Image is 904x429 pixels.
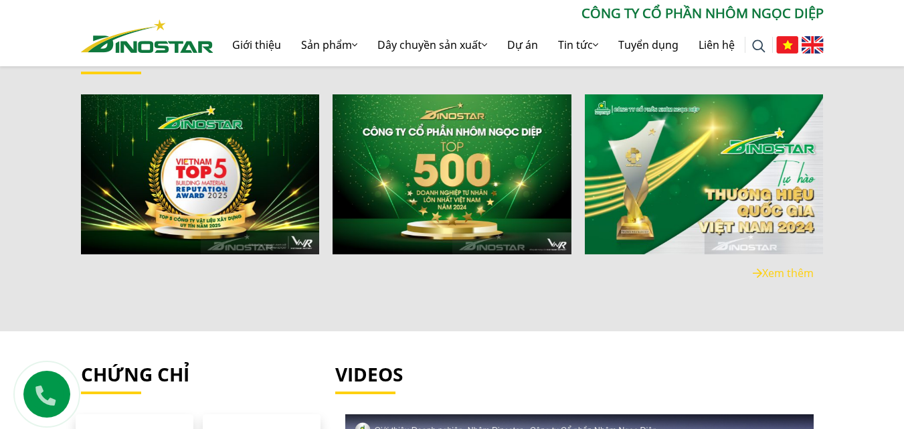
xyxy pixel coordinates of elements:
a: Giới thiệu [222,23,291,66]
a: Dây chuyền sản xuất [367,23,497,66]
div: 1 / 6 [81,94,320,254]
img: Nhôm DINOSTAR vững vàng vị thế Top 500 doanh nghiệp lớn nhất Việt Nam 3 năm liên tiếp [333,94,571,254]
a: Sản phẩm [291,23,367,66]
p: CÔNG TY CỔ PHẦN NHÔM NGỌC DIỆP [213,3,824,23]
a: Videos [335,363,824,386]
img: Tiếng Việt [776,36,798,54]
div: 3 / 6 [585,94,824,254]
a: Nhôm Dinostar tiếp tục lọt Top 5 Công ty vật liệu xây dựng uy tín năm 2025 [81,94,320,254]
a: Nhôm Dinostar [81,17,213,52]
a: Xem thêm [753,266,814,280]
a: Tuyển dụng [608,23,689,66]
img: NHÔM DINOSTAR TỰ HÀO ĐÓN DANH HIỆU “THƯƠNG HIỆU QUỐC GIA 2024” [585,94,824,254]
img: Nhôm Dinostar tiếp tục lọt Top 5 Công ty vật liệu xây dựng uy tín năm 2025 [80,94,319,254]
img: English [802,36,824,54]
a: Tin tức [548,23,608,66]
img: search [752,39,765,53]
a: Dự án [497,23,548,66]
a: Chứng chỉ [81,361,189,387]
img: Nhôm Dinostar [81,19,213,53]
a: Liên hệ [689,23,745,66]
div: 2 / 6 [333,94,571,254]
